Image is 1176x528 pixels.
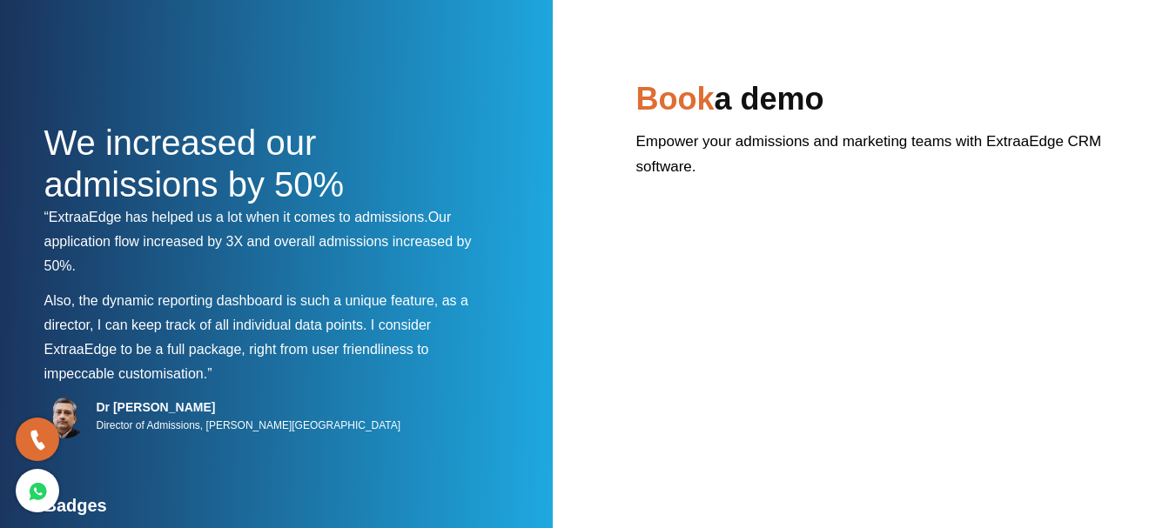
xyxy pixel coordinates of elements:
span: Also, the dynamic reporting dashboard is such a unique feature, as a director, I can keep track o... [44,293,468,332]
span: “ExtraaEdge has helped us a lot when it comes to admissions. [44,210,428,224]
h4: Badges [44,495,488,526]
h5: Dr [PERSON_NAME] [97,399,401,415]
span: Our application flow increased by 3X and overall admissions increased by 50%. [44,210,472,273]
h2: a demo [636,78,1132,129]
p: Empower your admissions and marketing teams with ExtraaEdge CRM software. [636,129,1132,192]
span: I consider ExtraaEdge to be a full package, right from user friendliness to impeccable customisat... [44,317,432,381]
p: Director of Admissions, [PERSON_NAME][GEOGRAPHIC_DATA] [97,415,401,436]
span: Book [636,81,715,117]
span: We increased our admissions by 50% [44,124,345,204]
